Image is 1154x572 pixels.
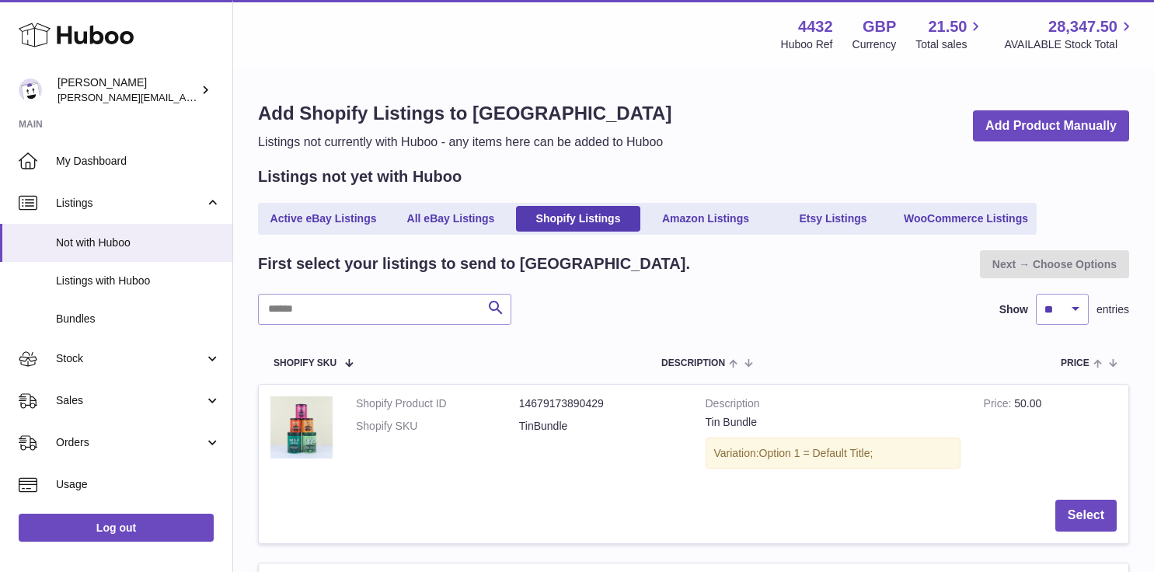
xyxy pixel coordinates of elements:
[781,37,833,52] div: Huboo Ref
[56,274,221,288] span: Listings with Huboo
[56,435,204,450] span: Orders
[1014,397,1041,410] span: 50.00
[1096,302,1129,317] span: entries
[915,37,985,52] span: Total sales
[258,166,462,187] h2: Listings not yet with Huboo
[661,358,725,368] span: Description
[56,477,221,492] span: Usage
[915,16,985,52] a: 21.50 Total sales
[56,312,221,326] span: Bundles
[356,419,519,434] dt: Shopify SKU
[258,134,671,151] p: Listings not currently with Huboo - any items here can be added to Huboo
[973,110,1129,142] a: Add Product Manually
[798,16,833,37] strong: 4432
[519,419,682,434] dd: TinBundle
[519,396,682,411] dd: 14679173890429
[58,91,312,103] span: [PERSON_NAME][EMAIL_ADDRESS][DOMAIN_NAME]
[56,393,204,408] span: Sales
[643,206,768,232] a: Amazon Listings
[270,396,333,459] img: TinBundle_2025.jpg
[1004,37,1135,52] span: AVAILABLE Stock Total
[258,101,671,126] h1: Add Shopify Listings to [GEOGRAPHIC_DATA]
[56,351,204,366] span: Stock
[516,206,640,232] a: Shopify Listings
[56,235,221,250] span: Not with Huboo
[999,302,1028,317] label: Show
[1048,16,1117,37] span: 28,347.50
[274,358,336,368] span: Shopify SKU
[58,75,197,105] div: [PERSON_NAME]
[56,196,204,211] span: Listings
[389,206,513,232] a: All eBay Listings
[258,253,690,274] h2: First select your listings to send to [GEOGRAPHIC_DATA].
[852,37,897,52] div: Currency
[771,206,895,232] a: Etsy Listings
[1061,358,1090,368] span: Price
[56,154,221,169] span: My Dashboard
[863,16,896,37] strong: GBP
[759,447,873,459] span: Option 1 = Default Title;
[706,438,961,469] div: Variation:
[356,396,519,411] dt: Shopify Product ID
[19,78,42,102] img: akhil@amalachai.com
[1004,16,1135,52] a: 28,347.50 AVAILABLE Stock Total
[706,396,961,415] strong: Description
[261,206,385,232] a: Active eBay Listings
[1055,500,1117,532] button: Select
[898,206,1034,232] a: WooCommerce Listings
[19,514,214,542] a: Log out
[928,16,967,37] span: 21.50
[706,415,961,430] div: Tin Bundle
[984,397,1015,413] strong: Price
